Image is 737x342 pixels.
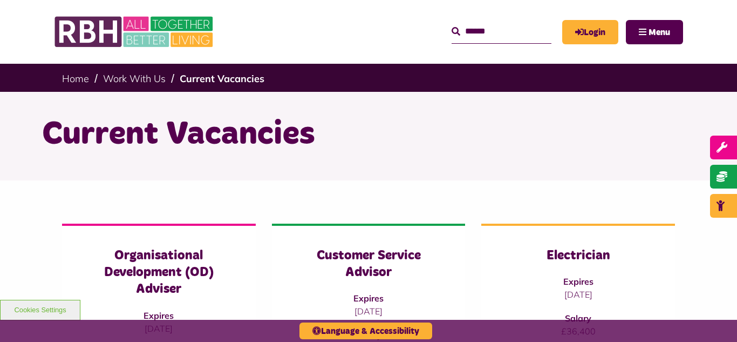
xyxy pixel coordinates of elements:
[503,288,653,301] p: [DATE]
[54,11,216,53] img: RBH
[294,305,444,318] p: [DATE]
[562,20,618,44] a: MyRBH
[353,293,384,304] strong: Expires
[180,72,264,85] a: Current Vacancies
[144,310,174,321] strong: Expires
[565,313,591,324] strong: Salary
[103,72,166,85] a: Work With Us
[688,293,737,342] iframe: Netcall Web Assistant for live chat
[649,28,670,37] span: Menu
[84,247,234,298] h3: Organisational Development (OD) Adviser
[299,323,432,339] button: Language & Accessibility
[294,247,444,281] h3: Customer Service Advisor
[62,72,89,85] a: Home
[42,113,695,156] h1: Current Vacancies
[626,20,683,44] button: Navigation
[563,276,593,287] strong: Expires
[503,247,653,264] h3: Electrician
